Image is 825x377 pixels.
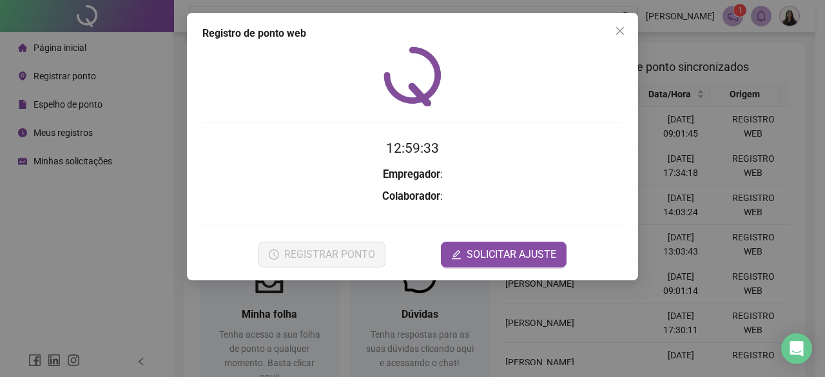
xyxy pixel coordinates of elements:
[383,168,440,180] strong: Empregador
[610,21,630,41] button: Close
[383,46,442,106] img: QRPoint
[202,166,623,183] h3: :
[382,190,440,202] strong: Colaborador
[615,26,625,36] span: close
[467,247,556,262] span: SOLICITAR AJUSTE
[386,140,439,156] time: 12:59:33
[441,242,567,267] button: editSOLICITAR AJUSTE
[781,333,812,364] div: Open Intercom Messenger
[202,26,623,41] div: Registro de ponto web
[258,242,385,267] button: REGISTRAR PONTO
[451,249,461,260] span: edit
[202,188,623,205] h3: :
